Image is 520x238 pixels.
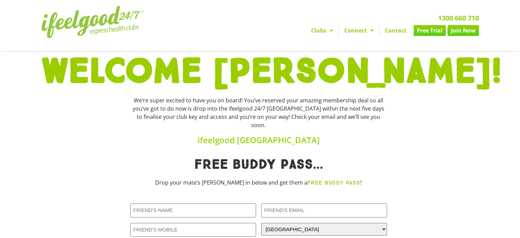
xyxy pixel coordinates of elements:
h1: Free Buddy pass... [130,158,387,172]
input: FRIEND'S EMAIL [261,203,387,217]
strong: FREE BUDDY PASS [307,179,360,186]
div: We’re super excited to have you on board! You’ve reserved your amazing membership deal so all you... [130,96,387,129]
input: FRIEND'S NAME [130,203,256,217]
a: 1300 660 710 [438,13,479,23]
a: Connect [339,25,379,36]
a: Contact [379,25,412,36]
h1: WELCOME [PERSON_NAME]! [41,54,479,89]
a: Free Trial [414,25,446,36]
a: Join Now [448,25,479,36]
nav: Menu [197,25,479,36]
a: Clubs [306,25,338,36]
p: Drop your mate’s [PERSON_NAME] in below and get them a ! [130,178,387,187]
input: FRIEND'S MOBILE [130,223,256,237]
h4: ifeelgood [GEOGRAPHIC_DATA] [130,136,387,144]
